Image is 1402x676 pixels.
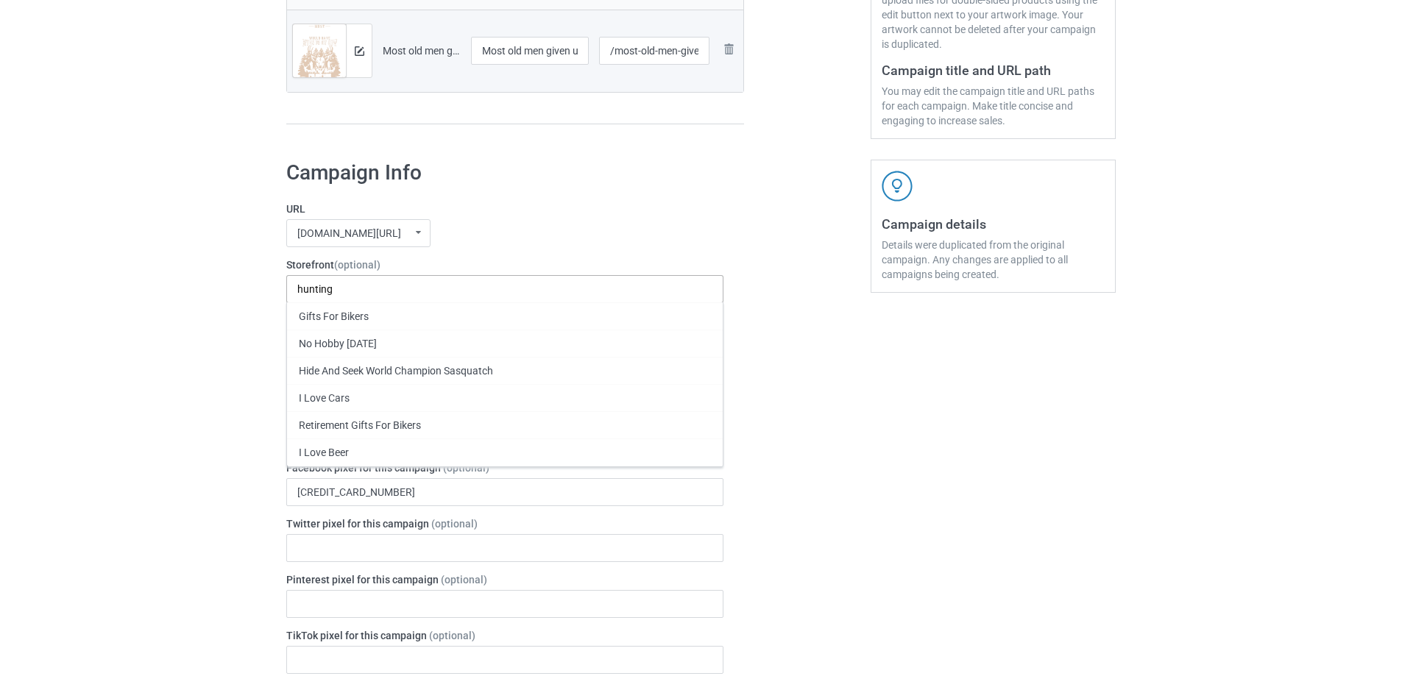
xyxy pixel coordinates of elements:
div: Gifts For Bikers [287,302,723,330]
img: original.png [293,24,346,88]
h3: Campaign details [882,216,1105,232]
label: Pinterest pixel for this campaign [286,572,723,587]
div: Details were duplicated from the original campaign. Any changes are applied to all campaigns bein... [882,238,1105,282]
span: (optional) [441,574,487,586]
label: TikTok pixel for this campaign [286,628,723,643]
div: No Hobby [DATE] [287,330,723,357]
div: Retirement Gifts For Bikers [287,411,723,438]
div: Hide And Seek World Champion Sasquatch [287,357,723,384]
div: Most old men given up Hunting.png [383,43,461,58]
label: Facebook pixel for this campaign [286,460,723,475]
div: Funny Quotes Saying For Bikers [287,466,723,493]
img: svg+xml;base64,PD94bWwgdmVyc2lvbj0iMS4wIiBlbmNvZGluZz0iVVRGLTgiPz4KPHN2ZyB3aWR0aD0iNDJweCIgaGVpZ2... [882,171,913,202]
div: I Love Beer [287,438,723,466]
span: (optional) [334,259,380,271]
label: Storefront [286,257,723,272]
span: (optional) [431,518,478,530]
span: (optional) [429,630,475,641]
h1: Campaign Info [286,160,723,186]
span: (optional) [443,462,489,474]
div: I Love Cars [287,384,723,411]
div: [DOMAIN_NAME][URL] [297,228,401,238]
div: You may edit the campaign title and URL paths for each campaign. Make title concise and engaging ... [882,84,1105,128]
h3: Campaign title and URL path [882,62,1105,79]
label: URL [286,202,723,216]
img: svg+xml;base64,PD94bWwgdmVyc2lvbj0iMS4wIiBlbmNvZGluZz0iVVRGLTgiPz4KPHN2ZyB3aWR0aD0iMTRweCIgaGVpZ2... [355,46,364,56]
img: svg+xml;base64,PD94bWwgdmVyc2lvbj0iMS4wIiBlbmNvZGluZz0iVVRGLTgiPz4KPHN2ZyB3aWR0aD0iMjhweCIgaGVpZ2... [720,40,737,58]
label: Twitter pixel for this campaign [286,516,723,531]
